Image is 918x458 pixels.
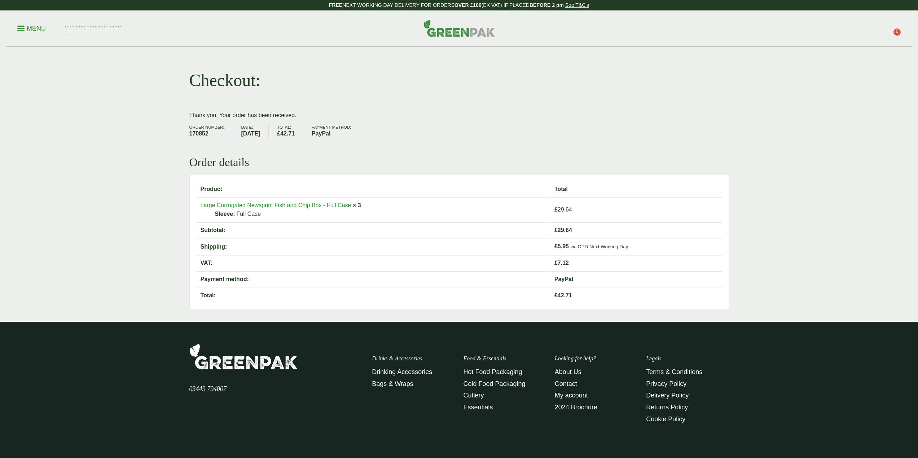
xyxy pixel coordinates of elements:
span: £ [277,130,280,137]
a: Cold Food Packaging [463,380,525,387]
span: £ [554,243,558,249]
span: 03449 794007 [189,385,227,392]
span: 7.12 [554,260,569,266]
strong: FREE [329,2,342,8]
span: £ [554,206,558,213]
a: Hot Food Packaging [463,368,522,375]
span: 42.71 [554,292,572,298]
a: Bags & Wraps [372,380,413,387]
span: 29.64 [554,227,572,233]
a: About Us [555,368,581,375]
span: 5.95 [554,243,569,249]
p: Thank you. Your order has been received. [189,111,729,120]
bdi: 42.71 [277,130,295,137]
strong: PayPal [312,129,351,138]
strong: 170852 [189,129,224,138]
a: My account [555,392,588,399]
li: Order number: [189,125,233,138]
a: 2024 Brochure [555,404,597,411]
li: Total: [277,125,303,138]
th: Total: [196,288,549,303]
h2: Order details [189,155,729,169]
small: via DPD Next Working Day [570,244,628,249]
strong: [DATE] [241,129,260,138]
a: Cookie Policy [646,415,685,423]
a: Delivery Policy [646,392,689,399]
a: Essentials [463,404,493,411]
a: Contact [555,380,577,387]
h1: Checkout: [189,70,260,91]
span: £ [554,227,558,233]
th: VAT: [196,255,549,271]
strong: × 3 [353,202,361,208]
img: GreenPak Supplies [189,343,298,370]
img: GreenPak Supplies [423,19,495,37]
a: 03449 794007 [189,386,227,392]
a: Large Corrugated Newsprint Fish and Chip Box - Full Case [201,202,351,208]
p: Full Case [215,210,545,218]
td: PayPal [550,271,722,287]
strong: OVER £100 [454,2,482,8]
th: Subtotal: [196,222,549,238]
span: £ [554,260,558,266]
strong: BEFORE 2 pm [530,2,564,8]
th: Product [196,182,549,197]
a: Cutlery [463,392,484,399]
li: Payment method: [312,125,359,138]
p: Menu [17,24,46,33]
span: 0 [893,28,901,36]
strong: Sleeve: [215,210,235,218]
bdi: 29.64 [554,206,572,213]
a: Privacy Policy [646,380,686,387]
a: See T&C's [565,2,589,8]
li: Date: [241,125,269,138]
a: Returns Policy [646,404,688,411]
a: Menu [17,24,46,31]
th: Total [550,182,722,197]
th: Shipping: [196,239,549,254]
a: Drinking Accessories [372,368,432,375]
th: Payment method: [196,271,549,287]
span: £ [554,292,558,298]
a: Terms & Conditions [646,368,702,375]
